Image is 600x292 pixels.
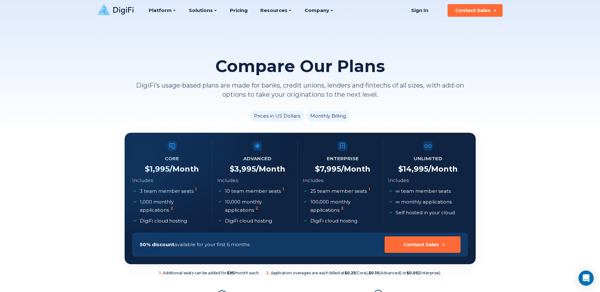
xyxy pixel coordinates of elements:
[215,57,385,76] h2: Compare Our Plans
[159,271,162,275] sup: 1 .
[140,217,187,225] p: DigiFi cloud hosting
[303,176,324,185] p: Includes:
[310,198,376,214] p: 100,000 monthly applications
[225,187,285,195] p: 10 team member seats
[310,217,357,225] p: DigiFi cloud hosting
[140,240,250,249] p: available for your first 6 months
[315,164,370,174] h4: $ 7,995
[256,206,258,210] sup: 2
[368,187,370,192] sup: 1
[406,271,418,275] b: $0.05
[396,187,451,195] p: team member seats
[341,164,370,173] span: /Month
[341,206,344,210] sup: 2
[170,206,173,210] sup: 2
[396,209,455,217] p: Self hosted in your cloud
[125,81,476,99] p: DigiFi’s usage-based plans are made for banks, credit unions, lenders and fintechs of all sizes, ...
[388,176,410,185] p: Includes:
[404,241,439,248] div: Contact Sales
[140,241,174,247] span: 50% discount
[396,198,452,206] p: monthly applications
[368,271,379,275] b: $0.10
[250,111,304,121] li: Prices in US Dollars
[344,271,356,275] b: $0.25
[266,271,441,276] span: Application overages are each billed at (Core), (Advanced) or (Enterprise).
[404,4,436,17] a: Sign In
[256,164,285,173] span: /Month
[398,164,458,174] h4: $ 14,995
[227,271,234,275] b: $95
[266,271,269,275] sup: 2 .
[225,217,272,225] p: DigiFi cloud hosting
[310,187,371,195] p: 25 team member seats
[455,7,491,14] div: Contact Sales
[230,164,285,174] h4: $ 3,995
[414,154,442,163] h5: Unlimited
[195,187,197,192] sup: 1
[225,198,291,214] p: 10,000 monthly applications
[578,271,594,286] div: Open Intercom Messenger
[282,187,284,192] sup: 1
[243,154,271,163] h5: Advanced
[448,4,503,17] button: Contact Sales
[140,198,206,214] p: 1,000 monthly applications
[428,164,458,173] span: /Month
[385,236,461,253] button: Contact Sales
[306,111,350,121] li: Monthly Billing
[159,271,260,276] span: Additional seats can be added for /month each.
[327,154,359,163] h5: Enterprise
